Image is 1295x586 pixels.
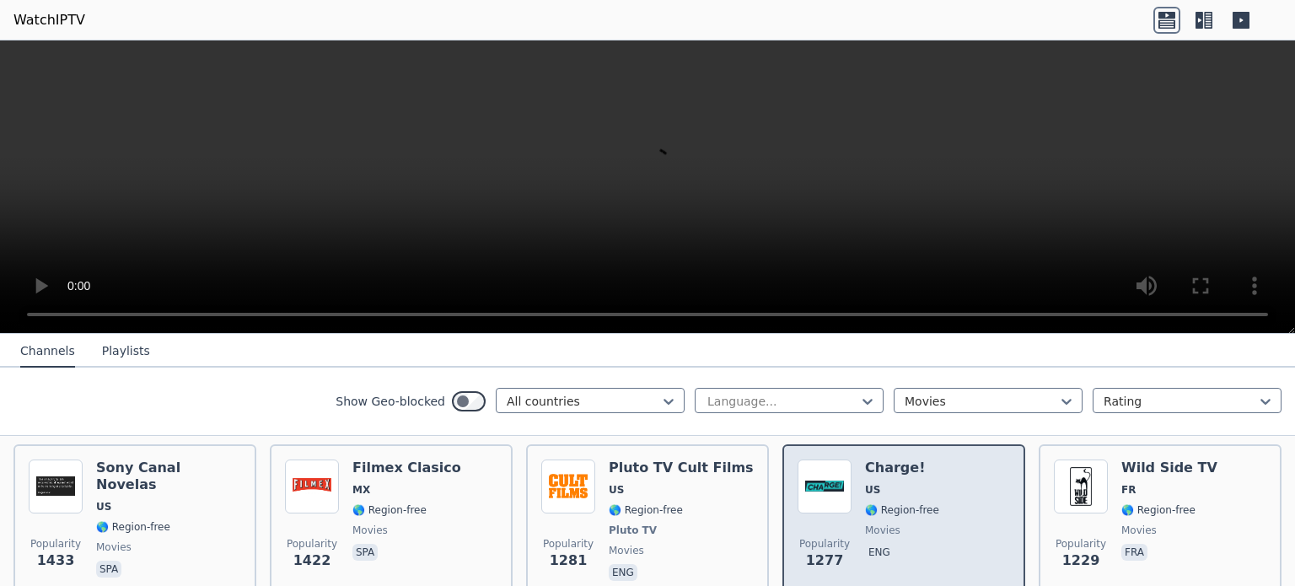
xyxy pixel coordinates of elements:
[609,460,754,476] h6: Pluto TV Cult Films
[29,460,83,513] img: Sony Canal Novelas
[30,537,81,551] span: Popularity
[609,503,683,517] span: 🌎 Region-free
[1121,503,1196,517] span: 🌎 Region-free
[609,524,657,537] span: Pluto TV
[285,460,339,513] img: Filmex Clasico
[96,561,121,578] p: spa
[1121,460,1217,476] h6: Wild Side TV
[96,460,241,493] h6: Sony Canal Novelas
[96,540,132,554] span: movies
[1062,551,1100,571] span: 1229
[865,524,900,537] span: movies
[1054,460,1108,513] img: Wild Side TV
[865,503,939,517] span: 🌎 Region-free
[799,537,850,551] span: Popularity
[352,483,370,497] span: MX
[352,544,378,561] p: spa
[1121,544,1147,561] p: fra
[13,10,85,30] a: WatchIPTV
[96,520,170,534] span: 🌎 Region-free
[609,564,637,581] p: eng
[1121,483,1136,497] span: FR
[550,551,588,571] span: 1281
[37,551,75,571] span: 1433
[352,503,427,517] span: 🌎 Region-free
[1121,524,1157,537] span: movies
[20,336,75,368] button: Channels
[102,336,150,368] button: Playlists
[1056,537,1106,551] span: Popularity
[806,551,844,571] span: 1277
[865,460,939,476] h6: Charge!
[541,460,595,513] img: Pluto TV Cult Films
[798,460,852,513] img: Charge!
[293,551,331,571] span: 1422
[352,460,461,476] h6: Filmex Clasico
[96,500,111,513] span: US
[543,537,594,551] span: Popularity
[287,537,337,551] span: Popularity
[609,483,624,497] span: US
[609,544,644,557] span: movies
[352,524,388,537] span: movies
[336,393,445,410] label: Show Geo-blocked
[865,544,894,561] p: eng
[865,483,880,497] span: US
